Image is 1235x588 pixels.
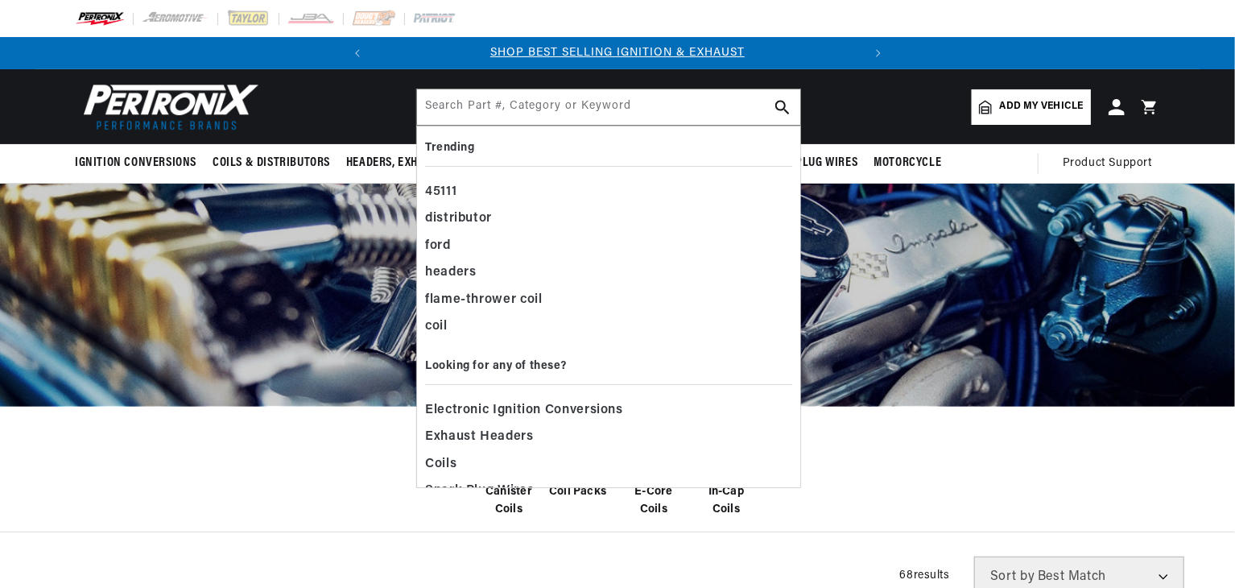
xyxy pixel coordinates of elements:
span: Sort by [990,570,1035,583]
span: Exhaust Headers [425,426,534,449]
span: Coil Packs [549,483,606,501]
summary: Headers, Exhausts & Components [338,144,543,182]
summary: Product Support [1063,144,1160,183]
span: Spark Plug Wires [425,480,534,503]
div: flame-thrower coil [425,287,792,314]
span: E-Core Coils [622,483,686,520]
button: search button [765,89,800,125]
span: Headers, Exhausts & Components [346,155,535,172]
a: SHOP BEST SELLING IGNITION & EXHAUST [490,47,745,59]
b: Looking for any of these? [425,360,567,372]
span: Spark Plug Wires [760,155,858,172]
button: Translation missing: en.sections.announcements.previous_announcement [341,37,374,69]
div: headers [425,259,792,287]
img: Pertronix [75,79,260,135]
summary: Motorcycle [865,144,949,182]
span: Add my vehicle [1000,99,1084,114]
input: Search Part #, Category or Keyword [417,89,800,125]
div: 1 of 2 [374,44,862,62]
span: Motorcycle [874,155,941,172]
slideshow-component: Translation missing: en.sections.announcements.announcement_bar [35,37,1200,69]
summary: Spark Plug Wires [752,144,866,182]
span: Canister Coils [477,483,541,520]
span: 68 results [900,569,950,582]
span: Coils & Distributors [213,155,330,172]
div: distributor [425,205,792,233]
span: Product Support [1063,155,1152,172]
b: Trending [425,142,474,154]
span: Ignition Conversions [75,155,196,172]
div: ford [425,233,792,260]
div: Announcement [374,44,862,62]
button: Translation missing: en.sections.announcements.next_announcement [862,37,894,69]
a: Add my vehicle [972,89,1091,125]
span: Coils [425,453,456,476]
summary: Coils & Distributors [204,144,338,182]
div: coil [425,313,792,341]
span: In-Cap Coils [694,483,758,520]
summary: Ignition Conversions [75,144,204,182]
div: 45111 [425,179,792,206]
span: Electronic Ignition Conversions [425,400,623,422]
